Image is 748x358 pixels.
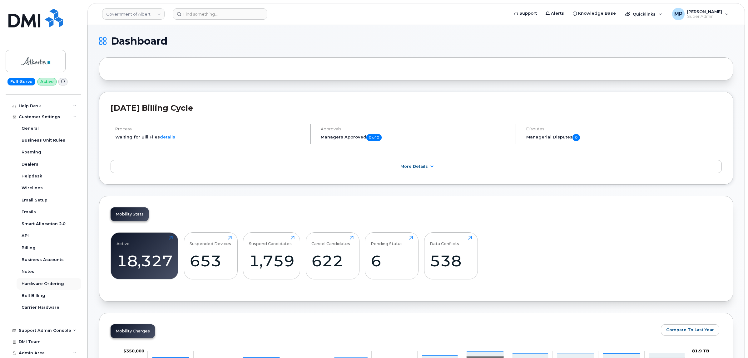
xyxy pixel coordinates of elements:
span: Dashboard [111,36,167,46]
h4: Process [115,127,305,131]
div: Suspended Devices [190,236,231,246]
div: 538 [430,252,472,270]
a: Cancel Candidates622 [311,236,354,276]
a: Pending Status6 [371,236,413,276]
button: Compare To Last Year [661,324,719,336]
span: More Details [400,164,428,169]
tspan: 81.9 TB [692,348,709,353]
div: 622 [311,252,354,270]
span: 0 of 0 [366,134,382,141]
li: Waiting for Bill Files [115,134,305,140]
span: 0 [572,134,580,141]
a: Active18,327 [116,236,173,276]
h5: Managers Approved [321,134,510,141]
a: details [160,134,175,139]
h4: Disputes [526,127,722,131]
div: Active [116,236,130,246]
div: Suspend Candidates [249,236,292,246]
div: Pending Status [371,236,403,246]
a: Suspend Candidates1,759 [249,236,295,276]
h4: Approvals [321,127,510,131]
div: 6 [371,252,413,270]
div: 18,327 [116,252,173,270]
div: Data Conflicts [430,236,459,246]
tspan: $350,000 [123,348,144,353]
div: 653 [190,252,232,270]
div: Cancel Candidates [311,236,350,246]
h5: Managerial Disputes [526,134,722,141]
a: Data Conflicts538 [430,236,472,276]
div: 1,759 [249,252,295,270]
span: Compare To Last Year [666,327,714,333]
g: $0 [123,348,144,353]
a: Suspended Devices653 [190,236,232,276]
h2: [DATE] Billing Cycle [111,103,722,113]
